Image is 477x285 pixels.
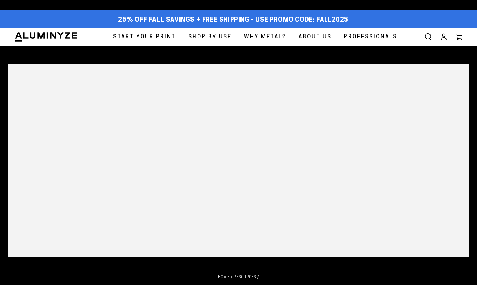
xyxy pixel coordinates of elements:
span: Why Metal? [244,32,286,42]
img: Aluminyze [14,32,78,42]
a: About Us [293,28,337,46]
span: 25% off FALL Savings + Free Shipping - Use Promo Code: FALL2025 [118,16,348,24]
a: Shop By Use [183,28,237,46]
span: About Us [299,32,332,42]
summary: Search our site [420,29,436,45]
span: Start Your Print [113,32,176,42]
span: / [257,275,259,279]
a: Professionals [339,28,403,46]
a: Resources [234,275,256,279]
a: Start Your Print [108,28,181,46]
span: Professionals [344,32,397,42]
span: / [231,275,232,279]
a: Why Metal? [239,28,292,46]
nav: breadcrumbs [14,275,463,280]
span: Shop By Use [188,32,232,42]
a: Home [218,275,230,279]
